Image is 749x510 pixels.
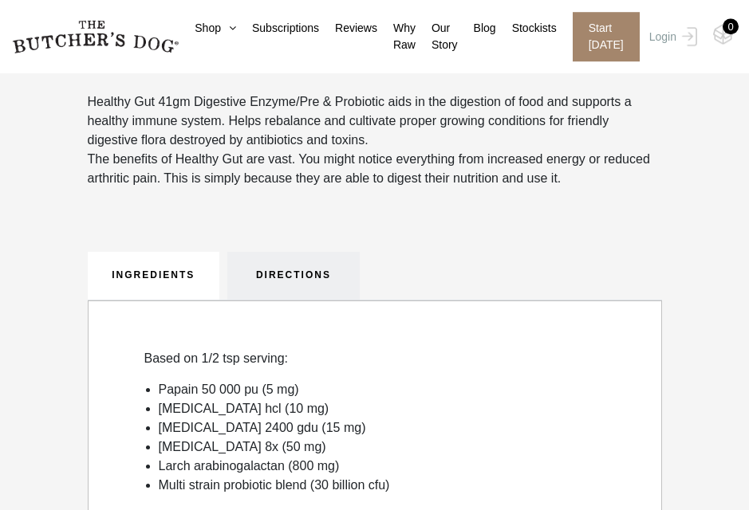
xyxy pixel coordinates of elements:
[159,476,621,495] li: Multi strain probiotic blend (30 billion cfu)
[179,20,236,37] a: Shop
[416,20,458,53] a: Our Story
[573,12,640,61] span: Start [DATE]
[319,20,377,37] a: Reviews
[88,150,662,188] p: The benefits of Healthy Gut are vast. You might notice everything from increased energy or reduce...
[159,457,621,476] li: Larch arabinogalactan (800 mg)
[159,380,621,399] li: Papain 50 000 pu (5 mg)
[88,252,220,300] a: INGREDIENTS
[377,20,416,53] a: Why Raw
[713,24,733,45] img: TBD_Cart-Empty.png
[88,92,662,150] p: Healthy Gut 41gm Digestive Enzyme/Pre & Probiotic aids in the digestion of food and supports a he...
[557,12,645,61] a: Start [DATE]
[496,20,557,37] a: Stockists
[159,418,621,437] li: [MEDICAL_DATA] 2400 gdu (15 mg)
[645,12,697,61] a: Login
[723,18,739,34] div: 0
[227,252,360,300] a: DIRECTIONS
[236,20,319,37] a: Subscriptions
[144,349,621,368] p: Based on 1/2 tsp serving:
[458,20,496,37] a: Blog
[159,437,621,457] li: [MEDICAL_DATA] 8x (50 mg)
[159,399,621,418] li: [MEDICAL_DATA] hcl (10 mg)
